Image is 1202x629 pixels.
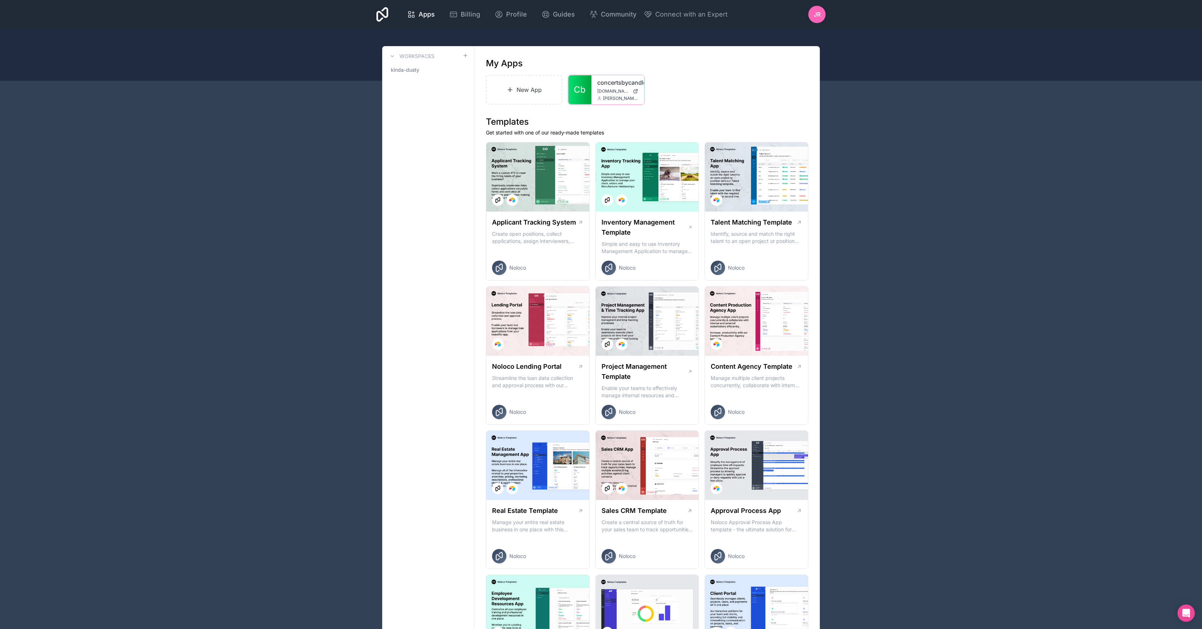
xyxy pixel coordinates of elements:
[509,264,526,271] span: Noloco
[714,341,719,347] img: Airtable Logo
[399,53,434,60] h3: Workspaces
[495,341,501,347] img: Airtable Logo
[509,408,526,416] span: Noloco
[486,129,808,136] p: Get started with one of our ready-made templates
[391,66,419,74] span: kinda-dusty
[1178,604,1195,622] div: Open Intercom Messenger
[602,506,667,516] h1: Sales CRM Template
[443,6,486,22] a: Billing
[644,9,728,19] button: Connect with an Expert
[728,553,745,560] span: Noloco
[536,6,581,22] a: Guides
[492,362,562,372] h1: Noloco Lending Portal
[602,385,693,399] p: Enable your teams to effectively manage internal resources and execute client projects on time.
[619,197,625,203] img: Airtable Logo
[509,486,515,491] img: Airtable Logo
[619,264,635,271] span: Noloco
[814,10,821,19] span: JR
[711,362,792,372] h1: Content Agency Template
[597,88,638,94] a: [DOMAIN_NAME]
[509,553,526,560] span: Noloco
[461,9,480,19] span: Billing
[619,341,625,347] img: Airtable Logo
[711,375,802,389] p: Manage multiple client projects concurrently, collaborate with internal and external stakeholders...
[401,6,441,22] a: Apps
[619,486,625,491] img: Airtable Logo
[492,217,576,227] h1: Applicant Tracking System
[711,506,781,516] h1: Approval Process App
[486,75,562,105] a: New App
[489,6,533,22] a: Profile
[388,63,468,76] a: kinda-dusty
[597,78,638,87] a: concertsbycandlelight
[509,197,515,203] img: Airtable Logo
[711,217,792,227] h1: Talent Matching Template
[602,519,693,533] p: Create a central source of truth for your sales team to track opportunities, manage multiple acco...
[655,9,728,19] span: Connect with an Expert
[603,96,638,101] span: [PERSON_NAME][EMAIL_ADDRESS][DOMAIN_NAME]
[728,408,745,416] span: Noloco
[619,408,635,416] span: Noloco
[597,88,630,94] span: [DOMAIN_NAME]
[584,6,642,22] a: Community
[602,217,688,238] h1: Inventory Management Template
[492,506,558,516] h1: Real Estate Template
[486,116,808,128] h1: Templates
[492,519,584,533] p: Manage your entire real estate business in one place with this comprehensive real estate transact...
[388,52,434,61] a: Workspaces
[486,58,523,69] h1: My Apps
[601,9,636,19] span: Community
[492,230,584,245] p: Create open positions, collect applications, assign interviewers, centralise candidate feedback a...
[714,486,719,491] img: Airtable Logo
[711,519,802,533] p: Noloco Approval Process App template - the ultimate solution for managing your employee's time of...
[714,197,719,203] img: Airtable Logo
[602,362,688,382] h1: Project Management Template
[492,375,584,389] p: Streamline the loan data collection and approval process with our Lending Portal template.
[602,240,693,255] p: Simple and easy to use Inventory Management Application to manage your stock, orders and Manufact...
[574,84,586,96] span: Cb
[728,264,745,271] span: Noloco
[711,230,802,245] p: Identify, source and match the right talent to an open project or position with our Talent Matchi...
[553,9,575,19] span: Guides
[619,553,635,560] span: Noloco
[419,9,435,19] span: Apps
[506,9,527,19] span: Profile
[568,75,591,104] a: Cb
